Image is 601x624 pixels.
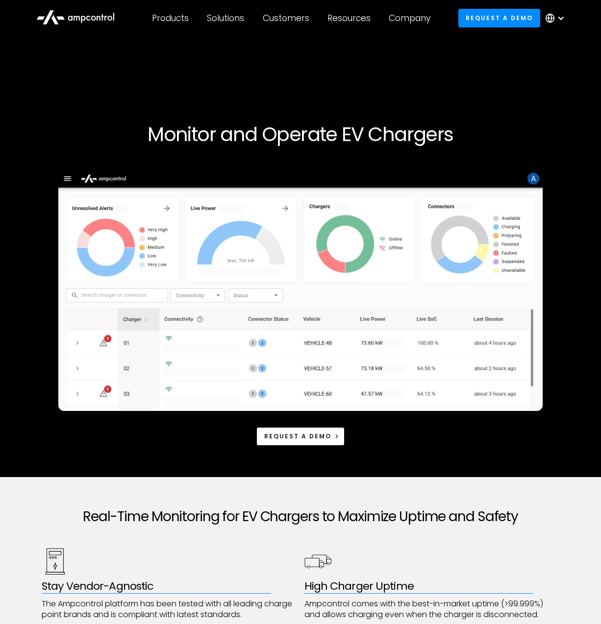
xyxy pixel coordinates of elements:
div: Request a demo [264,432,331,441]
h1: Monitor and Operate EV Chargers [16,122,585,146]
div: Solutions [207,13,244,24]
div: Company [389,13,430,24]
div: Customers [263,13,309,24]
p: The Ampcontrol platform has been tested with all leading charge point brands and is compliant wit... [42,599,297,621]
a: Request a demo [256,427,345,445]
h3: High Charger Uptime [304,580,560,593]
p: Ampcontrol comes with the best-in-market uptime (>99.999%) and allows charging even when the char... [304,599,560,621]
h2: Real-Time Monitoring for EV Chargers to Maximize Uptime and Safety [42,508,559,525]
div: Resources [327,13,371,24]
div: Products [152,13,189,24]
img: Ampcontrol Open Charge Point Protocol OCPP Server for EV Fleet Charging [58,169,543,411]
a: Request a demo [458,9,541,27]
h3: Stay Vendor-Agnostic [42,580,297,593]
